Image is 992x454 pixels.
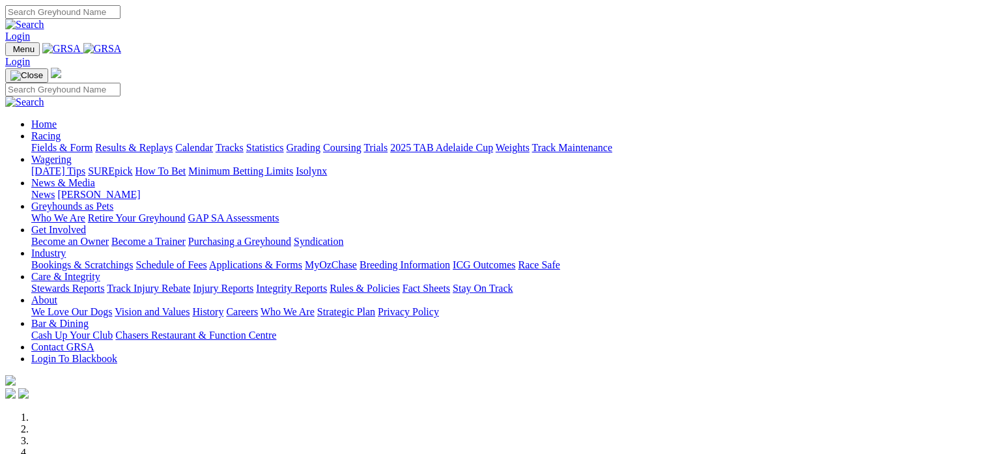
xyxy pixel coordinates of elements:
a: News [31,189,55,200]
a: Track Injury Rebate [107,283,190,294]
a: Purchasing a Greyhound [188,236,291,247]
a: Calendar [175,142,213,153]
div: Wagering [31,165,987,177]
span: Menu [13,44,35,54]
img: logo-grsa-white.png [51,68,61,78]
img: logo-grsa-white.png [5,375,16,386]
a: MyOzChase [305,259,357,270]
a: Strategic Plan [317,306,375,317]
a: GAP SA Assessments [188,212,279,223]
a: Stewards Reports [31,283,104,294]
a: Wagering [31,154,72,165]
input: Search [5,5,120,19]
a: Cash Up Your Club [31,330,113,341]
a: Home [31,119,57,130]
a: Login [5,56,30,67]
a: ICG Outcomes [453,259,515,270]
div: Industry [31,259,987,271]
a: Weights [496,142,530,153]
a: How To Bet [135,165,186,177]
a: Schedule of Fees [135,259,206,270]
a: Trials [363,142,388,153]
a: Coursing [323,142,361,153]
a: SUREpick [88,165,132,177]
a: Get Involved [31,224,86,235]
a: Integrity Reports [256,283,327,294]
a: Breeding Information [360,259,450,270]
a: Become an Owner [31,236,109,247]
a: Stay On Track [453,283,513,294]
a: Applications & Forms [209,259,302,270]
a: Login [5,31,30,42]
a: Injury Reports [193,283,253,294]
a: Tracks [216,142,244,153]
a: Race Safe [518,259,560,270]
a: History [192,306,223,317]
a: Who We Are [261,306,315,317]
a: Minimum Betting Limits [188,165,293,177]
a: Contact GRSA [31,341,94,352]
div: About [31,306,987,318]
a: Vision and Values [115,306,190,317]
a: Results & Replays [95,142,173,153]
a: Login To Blackbook [31,353,117,364]
img: GRSA [42,43,81,55]
div: Racing [31,142,987,154]
a: Isolynx [296,165,327,177]
button: Toggle navigation [5,68,48,83]
a: Privacy Policy [378,306,439,317]
div: Get Involved [31,236,987,248]
a: Fact Sheets [403,283,450,294]
a: Fields & Form [31,142,92,153]
a: Statistics [246,142,284,153]
img: GRSA [83,43,122,55]
img: Search [5,19,44,31]
img: twitter.svg [18,388,29,399]
a: Bookings & Scratchings [31,259,133,270]
a: Syndication [294,236,343,247]
a: Bar & Dining [31,318,89,329]
img: Close [10,70,43,81]
a: Industry [31,248,66,259]
div: Greyhounds as Pets [31,212,987,224]
a: Greyhounds as Pets [31,201,113,212]
a: [PERSON_NAME] [57,189,140,200]
a: Grading [287,142,320,153]
a: News & Media [31,177,95,188]
a: We Love Our Dogs [31,306,112,317]
a: Track Maintenance [532,142,612,153]
a: Retire Your Greyhound [88,212,186,223]
a: [DATE] Tips [31,165,85,177]
button: Toggle navigation [5,42,40,56]
img: Search [5,96,44,108]
div: News & Media [31,189,987,201]
a: Careers [226,306,258,317]
input: Search [5,83,120,96]
a: Racing [31,130,61,141]
a: Become a Trainer [111,236,186,247]
a: Who We Are [31,212,85,223]
div: Care & Integrity [31,283,987,294]
a: Care & Integrity [31,271,100,282]
div: Bar & Dining [31,330,987,341]
img: facebook.svg [5,388,16,399]
a: Chasers Restaurant & Function Centre [115,330,276,341]
a: About [31,294,57,305]
a: Rules & Policies [330,283,400,294]
a: 2025 TAB Adelaide Cup [390,142,493,153]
